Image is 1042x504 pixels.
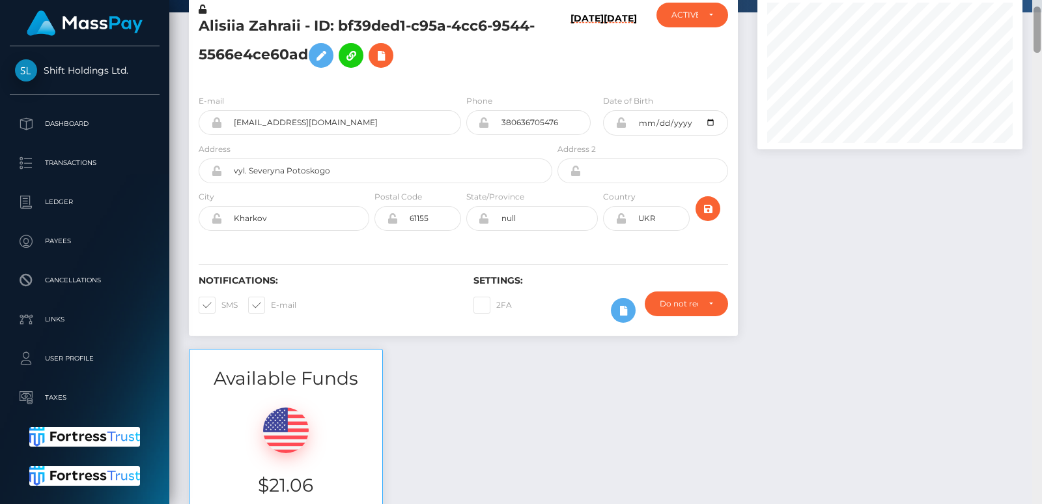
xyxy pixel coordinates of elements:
[374,191,422,203] label: Postal Code
[645,291,728,316] button: Do not require
[199,473,373,498] h3: $21.06
[10,147,160,179] a: Transactions
[473,275,729,286] h6: Settings:
[190,366,382,391] h3: Available Funds
[15,59,37,82] img: Shift Holdings Ltd.
[466,191,524,203] label: State/Province
[671,10,699,20] div: ACTIVE
[199,16,545,74] h5: Alisiia Zahraii - ID: bf39ded1-c95a-4cc6-9544-5566e4ce60ad
[199,275,454,286] h6: Notifications:
[603,95,653,107] label: Date of Birth
[15,349,154,368] p: User Profile
[557,143,596,155] label: Address 2
[660,299,698,309] div: Do not require
[10,381,160,414] a: Taxes
[570,13,604,79] h6: [DATE]
[473,297,512,314] label: 2FA
[199,297,238,314] label: SMS
[15,271,154,290] p: Cancellations
[10,108,160,140] a: Dashboard
[263,408,309,453] img: USD.png
[29,427,141,447] img: Fortress Trust
[15,388,154,408] p: Taxes
[248,297,296,314] label: E-mail
[15,231,154,251] p: Payees
[29,466,141,486] img: Fortress Trust
[27,10,143,36] img: MassPay Logo
[603,191,636,203] label: Country
[15,192,154,212] p: Ledger
[10,225,160,258] a: Payees
[10,342,160,375] a: User Profile
[199,191,214,203] label: City
[15,310,154,329] p: Links
[656,3,729,27] button: ACTIVE
[15,114,154,134] p: Dashboard
[466,95,492,107] label: Phone
[10,303,160,336] a: Links
[10,186,160,218] a: Ledger
[10,65,160,76] span: Shift Holdings Ltd.
[199,143,231,155] label: Address
[604,13,637,79] h6: [DATE]
[199,95,224,107] label: E-mail
[10,264,160,297] a: Cancellations
[15,153,154,173] p: Transactions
